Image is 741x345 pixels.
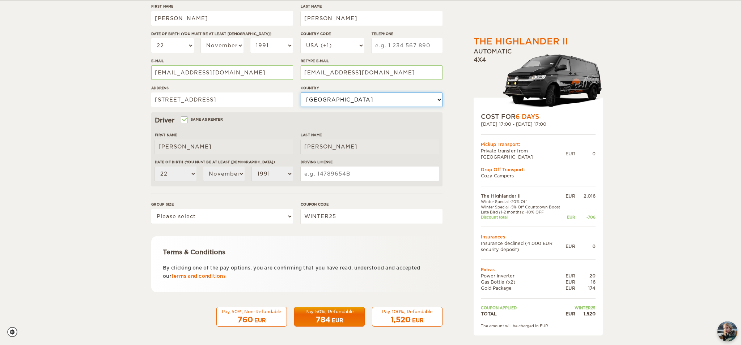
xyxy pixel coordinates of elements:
input: e.g. 1 234 567 890 [372,38,443,53]
button: Pay 100%, Refundable 1,520 EUR [372,307,443,327]
div: EUR [566,279,575,285]
div: 16 [575,279,596,285]
div: Pickup Transport: [481,141,596,147]
input: e.g. example@example.com [301,65,443,80]
button: Pay 50%, Refundable 784 EUR [294,307,365,327]
span: 1,520 [391,315,411,324]
div: EUR [566,310,575,316]
div: Automatic 4x4 [474,48,603,112]
td: Late Bird (1-2 months): -10% OFF [481,209,566,214]
td: Winter Special -20% Off [481,199,566,204]
td: Cozy Campers [481,172,596,178]
td: Coupon applied [481,305,566,310]
button: chat-button [717,322,737,341]
div: EUR [412,317,424,324]
td: Insurance declined (4.000 EUR security deposit) [481,240,566,252]
label: Country Code [301,31,364,36]
label: Retype E-mail [301,58,443,64]
div: EUR [566,285,575,291]
td: Gas Bottle (x2) [481,279,566,285]
td: Gold Package [481,285,566,291]
label: First Name [155,132,293,138]
input: e.g. Street, City, Zip Code [151,92,293,107]
label: E-mail [151,58,293,64]
label: First Name [151,4,293,9]
p: By clicking one of the pay options, you are confirming that you have read, understood and accepte... [163,264,431,281]
input: e.g. example@example.com [151,65,293,80]
div: The Highlander II [474,35,568,48]
div: Pay 50%, Non-Refundable [221,309,282,315]
div: Terms & Conditions [163,248,431,256]
label: Group size [151,202,293,207]
div: EUR [566,193,575,199]
td: WINTER25 [566,305,596,310]
input: e.g. William [151,11,293,26]
div: COST FOR [481,112,596,121]
label: Coupon code [301,202,443,207]
a: Cookie settings [7,327,22,337]
div: EUR [566,243,575,249]
div: 0 [575,151,596,157]
span: 784 [316,315,330,324]
div: Pay 100%, Refundable [377,309,438,315]
span: 6 Days [516,113,539,120]
input: e.g. 14789654B [301,167,439,181]
td: Insurances [481,234,596,240]
a: terms and conditions [172,273,226,279]
div: EUR [566,272,575,279]
td: Power inverter [481,272,566,279]
div: EUR [566,215,575,220]
div: EUR [566,151,575,157]
label: Driving License [301,159,439,165]
div: Pay 50%, Refundable [299,309,360,315]
td: Winter Special -5% Off Countdown Boost [481,204,566,209]
label: Address [151,85,293,91]
div: EUR [254,317,266,324]
td: Extras [481,266,596,272]
div: 20 [575,272,596,279]
input: Same as renter [182,118,186,123]
div: 174 [575,285,596,291]
img: Freyja at Cozy Campers [717,322,737,341]
label: Last Name [301,4,443,9]
div: 0 [575,243,596,249]
input: e.g. William [155,139,293,154]
span: 760 [238,315,253,324]
td: Discount total [481,215,566,220]
img: stor-langur-223.png [503,49,603,112]
div: [DATE] 17:00 - [DATE] 17:00 [481,121,596,127]
label: Date of birth (You must be at least [DEMOGRAPHIC_DATA]) [151,31,293,36]
td: Private transfer from [GEOGRAPHIC_DATA] [481,147,566,160]
input: e.g. Smith [301,11,443,26]
label: Country [301,85,443,91]
button: Pay 50%, Non-Refundable 760 EUR [216,307,287,327]
label: Same as renter [182,116,223,123]
div: EUR [332,317,343,324]
label: Last Name [301,132,439,138]
div: Driver [155,116,439,125]
div: Drop Off Transport: [481,166,596,172]
label: Date of birth (You must be at least [DEMOGRAPHIC_DATA]) [155,159,293,165]
div: -706 [575,215,596,220]
div: 1,520 [575,310,596,316]
div: The amount will be charged in EUR [481,323,596,328]
div: 2,016 [575,193,596,199]
input: e.g. Smith [301,139,439,154]
td: TOTAL [481,310,566,316]
label: Telephone [372,31,443,36]
td: The Highlander II [481,193,566,199]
